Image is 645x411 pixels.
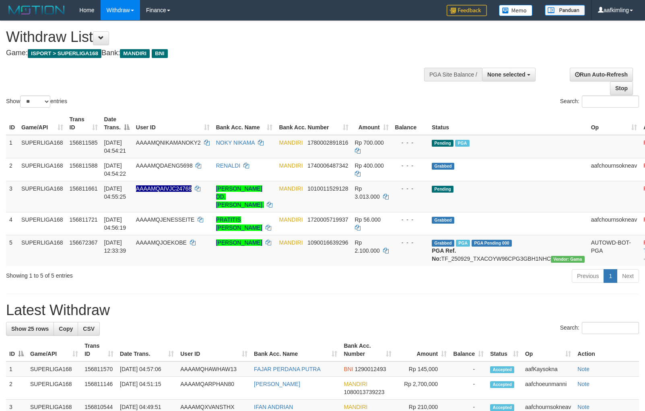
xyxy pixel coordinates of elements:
[395,162,426,170] div: - - -
[213,112,276,135] th: Bank Acc. Name: activate to sort column ascending
[577,366,589,372] a: Note
[570,68,633,81] a: Run Auto-Refresh
[6,235,18,266] td: 5
[6,322,54,336] a: Show 25 rows
[133,112,213,135] th: User ID: activate to sort column ascending
[83,326,95,332] span: CSV
[152,49,167,58] span: BNI
[395,377,450,400] td: Rp 2,700,000
[307,162,348,169] span: Copy 1740006487342 to clipboard
[450,377,487,400] td: -
[70,216,98,223] span: 156811721
[120,49,150,58] span: MANDIRI
[499,5,533,16] img: Button%20Memo.svg
[582,322,639,334] input: Search:
[352,112,392,135] th: Amount: activate to sort column ascending
[522,338,574,361] th: Op: activate to sort column ascending
[54,322,78,336] a: Copy
[279,162,303,169] span: MANDIRI
[6,181,18,212] td: 3
[279,185,303,192] span: MANDIRI
[104,239,126,254] span: [DATE] 12:33:39
[18,212,66,235] td: SUPERLIGA168
[340,338,395,361] th: Bank Acc. Number: activate to sort column ascending
[177,377,251,400] td: AAAAMQARPHAN80
[355,366,386,372] span: Copy 1290012493 to clipboard
[490,404,514,411] span: Accepted
[136,162,193,169] span: AAAAMQDAENG5698
[344,381,367,387] span: MANDIRI
[551,256,585,263] span: Vendor URL: https://trx31.1velocity.biz
[18,235,66,266] td: SUPERLIGA168
[6,212,18,235] td: 4
[355,139,384,146] span: Rp 700.000
[254,404,293,410] a: IFAN ANDRIAN
[117,338,177,361] th: Date Trans.: activate to sort column ascending
[577,404,589,410] a: Note
[487,71,525,78] span: None selected
[522,361,574,377] td: aafKaysokna
[59,326,73,332] span: Copy
[355,239,380,254] span: Rp 2.100.000
[6,4,67,16] img: MOTION_logo.png
[395,239,426,247] div: - - -
[395,361,450,377] td: Rp 145,000
[355,216,381,223] span: Rp 56.000
[395,216,426,224] div: - - -
[6,377,27,400] td: 2
[104,139,126,154] span: [DATE] 04:54:21
[450,338,487,361] th: Balance: activate to sort column ascending
[450,361,487,377] td: -
[136,185,192,192] span: Nama rekening ada tanda titik/strip, harap diedit
[6,112,18,135] th: ID
[279,139,303,146] span: MANDIRI
[355,185,380,200] span: Rp 3.013.000
[117,361,177,377] td: [DATE] 04:57:06
[66,112,101,135] th: Trans ID: activate to sort column ascending
[254,366,321,372] a: FAJAR PERDANA PUTRA
[432,247,456,262] b: PGA Ref. No:
[6,49,422,57] h4: Game: Bank:
[307,139,348,146] span: Copy 1780002891816 to clipboard
[482,68,536,81] button: None selected
[395,185,426,193] div: - - -
[81,361,117,377] td: 156811570
[6,29,422,45] h1: Withdraw List
[610,81,633,95] a: Stop
[6,95,67,108] label: Show entries
[429,112,587,135] th: Status
[11,326,49,332] span: Show 25 rows
[177,338,251,361] th: User ID: activate to sort column ascending
[101,112,133,135] th: Date Trans.: activate to sort column descending
[392,112,429,135] th: Balance
[522,377,574,400] td: aafchoeunmanni
[577,381,589,387] a: Note
[432,186,453,193] span: Pending
[490,381,514,388] span: Accepted
[6,338,27,361] th: ID: activate to sort column descending
[429,235,587,266] td: TF_250929_TXACOYW96CPG3GBH1NHC
[355,162,384,169] span: Rp 400.000
[6,158,18,181] td: 2
[487,338,522,361] th: Status: activate to sort column ascending
[136,139,201,146] span: AAAAMQNIKAMANOKY2
[216,216,262,231] a: PRATITIS [PERSON_NAME]
[254,381,300,387] a: [PERSON_NAME]
[27,338,81,361] th: Game/API: activate to sort column ascending
[545,5,585,16] img: panduan.png
[6,302,639,318] h1: Latest Withdraw
[395,338,450,361] th: Amount: activate to sort column ascending
[455,140,469,147] span: Marked by aafchoeunmanni
[279,216,303,223] span: MANDIRI
[307,185,348,192] span: Copy 1010011529128 to clipboard
[216,139,255,146] a: NOKY NIKAMA
[251,338,340,361] th: Bank Acc. Name: activate to sort column ascending
[307,216,348,223] span: Copy 1720005719937 to clipboard
[104,162,126,177] span: [DATE] 04:54:22
[6,361,27,377] td: 1
[136,239,187,246] span: AAAAMQJOEKOBE
[78,322,100,336] a: CSV
[18,135,66,158] td: SUPERLIGA168
[432,240,454,247] span: Grabbed
[27,377,81,400] td: SUPERLIGA168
